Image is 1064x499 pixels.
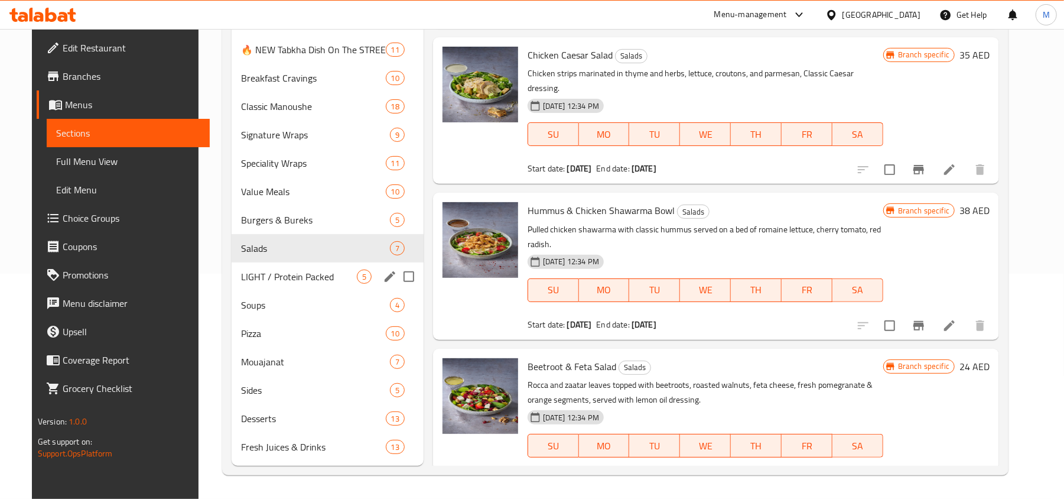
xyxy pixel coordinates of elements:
[232,433,424,461] div: Fresh Juices & Drinks13
[37,232,210,261] a: Coupons
[232,64,424,92] div: Breakfast Cravings10
[56,126,200,140] span: Sections
[241,298,390,312] span: Soups
[232,319,424,348] div: Pizza10
[56,154,200,169] span: Full Menu View
[632,161,656,176] b: [DATE]
[37,346,210,374] a: Coverage Report
[241,128,390,142] span: Signature Wraps
[685,281,726,299] span: WE
[391,300,404,311] span: 4
[391,129,404,141] span: 9
[38,434,92,449] span: Get support on:
[837,438,878,455] span: SA
[47,147,210,176] a: Full Menu View
[893,361,954,372] span: Branch specific
[538,256,604,267] span: [DATE] 12:34 PM
[390,298,405,312] div: items
[391,215,404,226] span: 5
[584,281,625,299] span: MO
[584,126,625,143] span: MO
[390,213,405,227] div: items
[832,434,883,458] button: SA
[786,438,828,455] span: FR
[37,90,210,119] a: Menus
[381,268,399,286] button: edit
[241,213,390,227] span: Burgers & Bureks
[680,122,731,146] button: WE
[731,278,782,302] button: TH
[47,176,210,204] a: Edit Menu
[63,381,200,396] span: Grocery Checklist
[390,355,405,369] div: items
[37,289,210,317] a: Menu disclaimer
[893,49,954,60] span: Branch specific
[615,49,647,63] div: Salads
[47,119,210,147] a: Sections
[232,177,424,206] div: Value Meals10
[959,47,990,63] h6: 35 AED
[877,313,902,338] span: Select to update
[241,383,390,397] span: Sides
[232,92,424,121] div: Classic Manoushe18
[63,353,200,367] span: Coverage Report
[241,440,385,454] div: Fresh Juices & Drinks
[782,278,832,302] button: FR
[232,206,424,234] div: Burgers & Bureks5
[37,34,210,62] a: Edit Restaurant
[241,355,390,369] span: Mouajanat
[63,69,200,83] span: Branches
[386,101,404,112] span: 18
[842,8,920,21] div: [GEOGRAPHIC_DATA]
[832,278,883,302] button: SA
[619,361,651,375] div: Salads
[528,378,883,407] p: Rocca and zaatar leaves topped with beetroots, roasted walnuts, feta cheese, fresh pomegranate & ...
[241,184,385,199] div: Value Meals
[241,99,385,114] span: Classic Manoushe
[619,361,650,374] span: Salads
[629,278,680,302] button: TU
[782,434,832,458] button: FR
[786,126,828,143] span: FR
[241,43,385,57] div: 🔥 NEW Tabkha Dish On The STREET 🔥
[241,270,357,284] span: LIGHT / Protein Packed
[390,383,405,397] div: items
[616,49,647,63] span: Salads
[579,278,630,302] button: MO
[528,202,675,219] span: Hummus & Chicken Shawarma Bowl
[632,317,656,332] b: [DATE]
[533,126,574,143] span: SU
[241,241,390,255] div: Salads
[736,126,777,143] span: TH
[386,43,405,57] div: items
[37,204,210,232] a: Choice Groups
[391,385,404,396] span: 5
[232,149,424,177] div: Speciality Wraps11
[232,121,424,149] div: Signature Wraps9
[386,440,405,454] div: items
[63,211,200,225] span: Choice Groups
[386,71,405,85] div: items
[685,438,726,455] span: WE
[37,261,210,289] a: Promotions
[37,317,210,346] a: Upsell
[959,358,990,375] h6: 24 AED
[386,442,404,453] span: 13
[386,44,404,56] span: 11
[241,71,385,85] span: Breakfast Cravings
[232,263,424,291] div: LIGHT / Protein Packed5edit
[634,438,675,455] span: TU
[942,319,956,333] a: Edit menu item
[65,98,200,112] span: Menus
[567,161,592,176] b: [DATE]
[63,41,200,55] span: Edit Restaurant
[893,205,954,216] span: Branch specific
[942,163,956,177] a: Edit menu item
[584,438,625,455] span: MO
[241,411,385,426] span: Desserts
[241,326,385,341] span: Pizza
[629,434,680,458] button: TU
[232,376,424,404] div: Sides5
[528,317,565,332] span: Start date:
